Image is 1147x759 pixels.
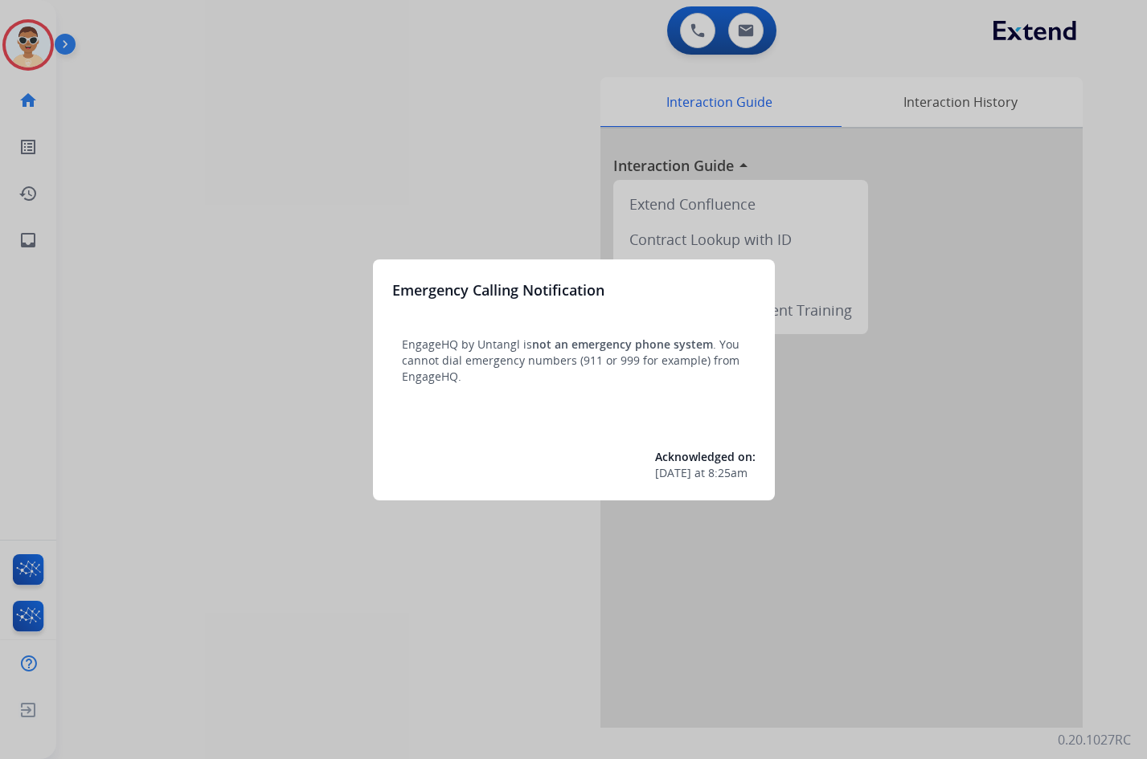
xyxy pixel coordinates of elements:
[655,465,691,481] span: [DATE]
[1058,730,1131,749] p: 0.20.1027RC
[655,465,756,481] div: at
[655,449,756,464] span: Acknowledged on:
[402,337,746,385] p: EngageHQ by Untangl is . You cannot dial emergency numbers (911 or 999 for example) from EngageHQ.
[392,279,604,301] h3: Emergency Calling Notification
[708,465,748,481] span: 8:25am
[532,337,713,352] span: not an emergency phone system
